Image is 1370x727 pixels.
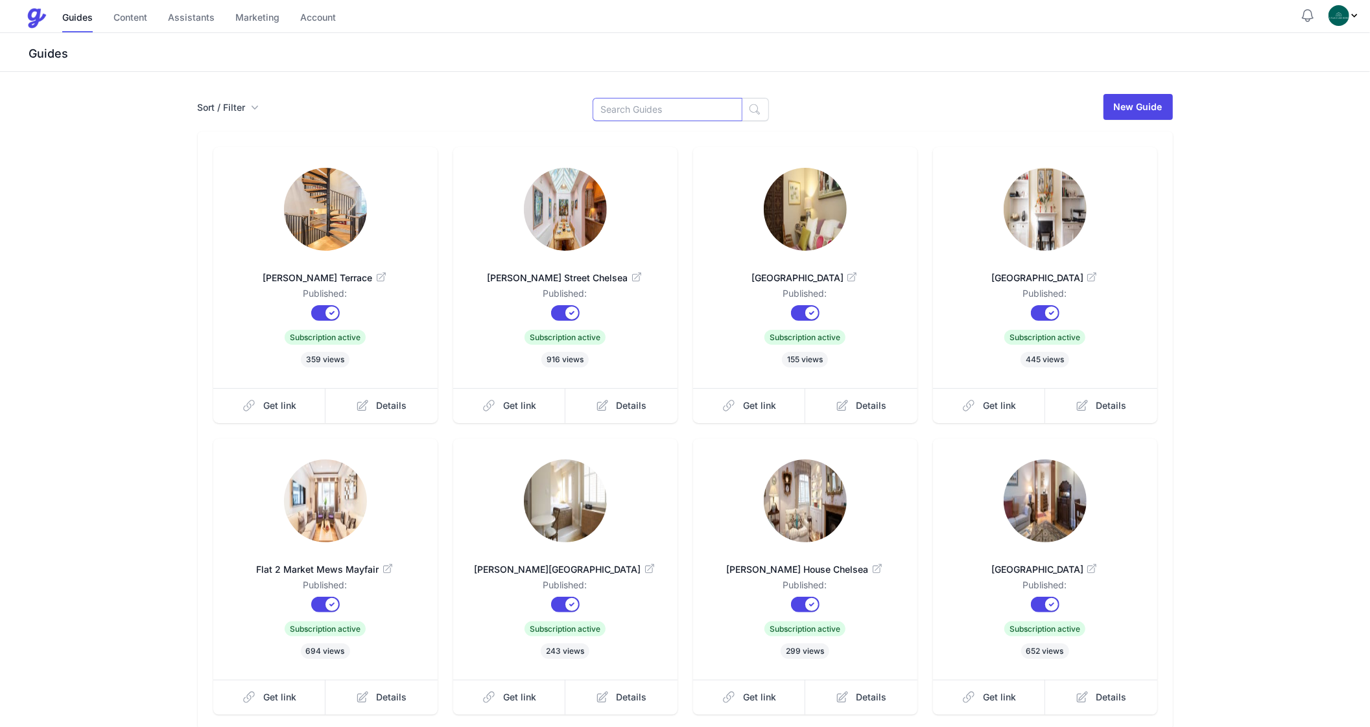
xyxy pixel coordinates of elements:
img: id17mszkkv9a5w23y0miri8fotce [524,459,607,542]
a: Marketing [235,5,279,32]
a: Details [565,680,678,715]
a: Details [325,388,438,423]
img: 9b5v0ir1hdq8hllsqeesm40py5rd [764,168,847,251]
dd: Published: [954,287,1137,305]
span: 299 views [781,643,829,659]
a: Get link [693,388,806,423]
img: qm23tyanh8llne9rmxzedgaebrr7 [764,459,847,542]
span: [GEOGRAPHIC_DATA] [954,271,1137,284]
a: Get link [453,388,566,423]
a: Guides [62,5,93,32]
span: [GEOGRAPHIC_DATA] [954,563,1137,576]
a: Get link [213,680,326,715]
span: Get link [743,399,776,412]
span: [PERSON_NAME] Terrace [234,271,417,284]
a: [PERSON_NAME] Terrace [234,256,417,287]
span: Get link [743,691,776,704]
span: 359 views [301,352,349,367]
dd: Published: [474,287,657,305]
a: [PERSON_NAME] Street Chelsea [474,256,657,287]
img: Guestive Guides [26,8,47,29]
img: xcoem7jyjxpu3fgtqe3kd93uc2z7 [284,459,367,542]
img: wq8sw0j47qm6nw759ko380ndfzun [524,168,607,251]
span: 445 views [1021,352,1069,367]
span: 243 views [541,643,589,659]
a: Get link [453,680,566,715]
a: Details [565,388,678,423]
span: Details [856,691,887,704]
span: Get link [263,691,296,704]
a: Details [805,388,917,423]
span: Get link [503,399,536,412]
a: Details [805,680,917,715]
a: Get link [933,388,1046,423]
a: Details [1045,388,1157,423]
span: Details [1096,691,1127,704]
span: Get link [983,691,1016,704]
button: Notifications [1300,8,1316,23]
span: Details [1096,399,1127,412]
a: Get link [933,680,1046,715]
a: Details [1045,680,1157,715]
span: 155 views [782,352,828,367]
span: Flat 2 Market Mews Mayfair [234,563,417,576]
img: mtasz01fldrr9v8cnif9arsj44ov [284,168,367,251]
span: Subscription active [764,330,845,345]
span: Details [856,399,887,412]
a: Account [300,5,336,32]
a: Get link [213,388,326,423]
span: Subscription active [1004,330,1085,345]
span: Subscription active [525,330,606,345]
button: Sort / Filter [198,101,259,114]
div: Profile Menu [1329,5,1360,26]
span: Get link [983,399,1016,412]
span: Subscription active [1004,621,1085,636]
a: [GEOGRAPHIC_DATA] [954,256,1137,287]
a: [GEOGRAPHIC_DATA] [954,548,1137,579]
img: hdmgvwaq8kfuacaafu0ghkkjd0oq [1004,168,1087,251]
span: Get link [263,399,296,412]
a: [PERSON_NAME][GEOGRAPHIC_DATA] [474,548,657,579]
a: [GEOGRAPHIC_DATA] [714,256,897,287]
img: htmfqqdj5w74wrc65s3wna2sgno2 [1004,459,1087,542]
dd: Published: [234,287,417,305]
span: Subscription active [285,621,366,636]
span: [PERSON_NAME][GEOGRAPHIC_DATA] [474,563,657,576]
span: Get link [503,691,536,704]
a: Get link [693,680,806,715]
h3: Guides [26,46,1370,62]
span: Details [617,691,647,704]
dd: Published: [474,579,657,597]
dd: Published: [714,579,897,597]
span: 694 views [301,643,350,659]
span: 916 views [541,352,589,367]
span: Subscription active [525,621,606,636]
span: [GEOGRAPHIC_DATA] [714,271,897,284]
a: Details [325,680,438,715]
span: 652 views [1021,643,1069,659]
a: [PERSON_NAME] House Chelsea [714,548,897,579]
span: Details [377,399,407,412]
dd: Published: [234,579,417,597]
input: Search Guides [593,98,742,121]
span: Subscription active [285,330,366,345]
dd: Published: [954,579,1137,597]
a: Content [113,5,147,32]
span: Details [377,691,407,704]
span: Subscription active [764,621,845,636]
a: Assistants [168,5,215,32]
span: [PERSON_NAME] House Chelsea [714,563,897,576]
span: Details [617,399,647,412]
img: oovs19i4we9w73xo0bfpgswpi0cd [1329,5,1349,26]
a: New Guide [1104,94,1173,120]
a: Flat 2 Market Mews Mayfair [234,548,417,579]
span: [PERSON_NAME] Street Chelsea [474,271,657,284]
dd: Published: [714,287,897,305]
